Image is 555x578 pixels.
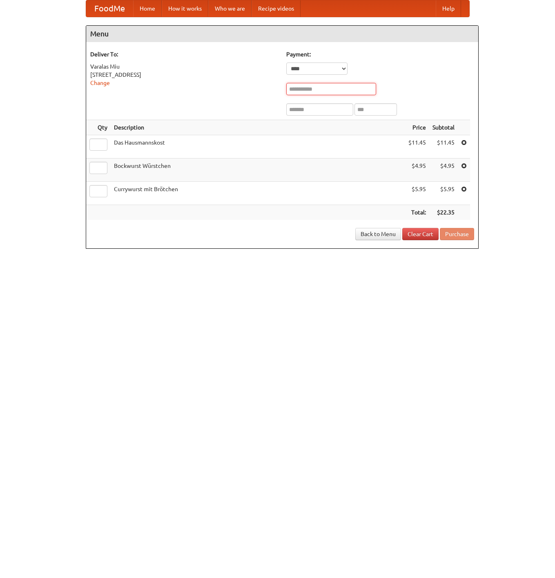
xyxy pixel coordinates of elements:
[405,182,429,205] td: $5.95
[86,26,478,42] h4: Menu
[86,0,133,17] a: FoodMe
[286,50,474,58] h5: Payment:
[90,50,278,58] h5: Deliver To:
[111,158,405,182] td: Bockwurst Würstchen
[90,71,278,79] div: [STREET_ADDRESS]
[436,0,461,17] a: Help
[90,80,110,86] a: Change
[162,0,208,17] a: How it works
[90,62,278,71] div: Varalas Miu
[111,120,405,135] th: Description
[252,0,301,17] a: Recipe videos
[355,228,401,240] a: Back to Menu
[402,228,439,240] a: Clear Cart
[111,182,405,205] td: Currywurst mit Brötchen
[440,228,474,240] button: Purchase
[429,182,458,205] td: $5.95
[405,135,429,158] td: $11.45
[429,135,458,158] td: $11.45
[86,120,111,135] th: Qty
[405,158,429,182] td: $4.95
[111,135,405,158] td: Das Hausmannskost
[133,0,162,17] a: Home
[208,0,252,17] a: Who we are
[429,158,458,182] td: $4.95
[429,120,458,135] th: Subtotal
[405,120,429,135] th: Price
[405,205,429,220] th: Total:
[429,205,458,220] th: $22.35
